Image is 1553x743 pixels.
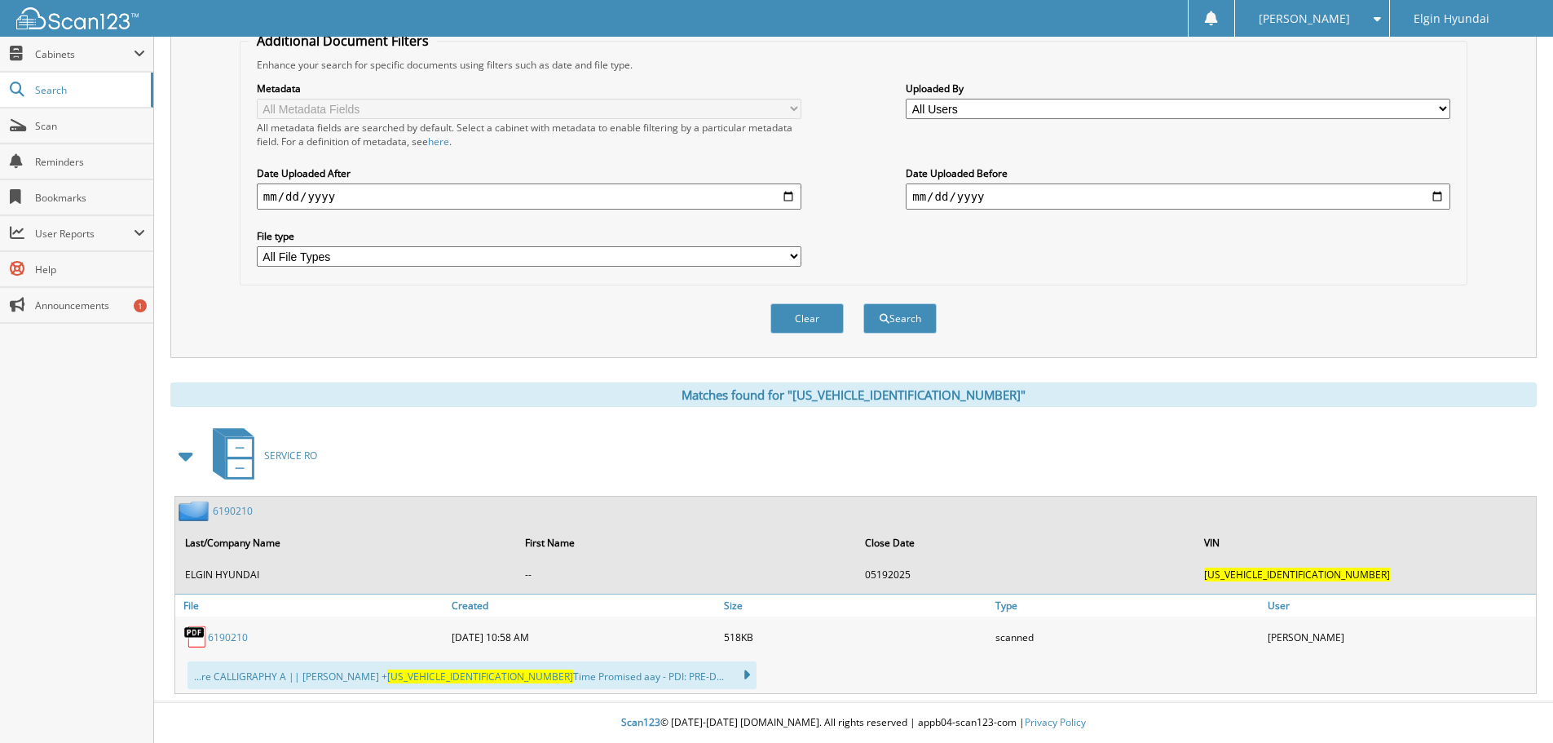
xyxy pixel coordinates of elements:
span: Elgin Hyundai [1414,14,1489,24]
img: scan123-logo-white.svg [16,7,139,29]
div: Enhance your search for specific documents using filters such as date and file type. [249,58,1458,72]
div: ...re CALLIGRAPHY A || [PERSON_NAME] + Time Promised aay - PDI: PRE-D... [188,661,757,689]
span: Scan [35,119,145,133]
label: Date Uploaded After [257,166,801,180]
span: Reminders [35,155,145,169]
a: Privacy Policy [1025,715,1086,729]
td: ELGIN HYUNDAI [177,561,515,588]
div: 518KB [720,621,992,653]
div: 1 [134,299,147,312]
button: Search [863,303,937,334]
div: scanned [991,621,1264,653]
span: User Reports [35,227,134,241]
a: User [1264,595,1536,617]
a: Created [448,595,720,617]
img: PDF.png [183,625,208,649]
label: Metadata [257,82,801,95]
th: VIN [1196,526,1534,559]
input: end [906,184,1450,210]
td: 05192025 [857,561,1195,588]
th: Last/Company Name [177,526,515,559]
th: First Name [517,526,855,559]
input: start [257,184,801,210]
a: Size [720,595,992,617]
img: folder2.png [179,501,213,521]
span: Help [35,263,145,276]
span: Search [35,83,143,97]
div: All metadata fields are searched by default. Select a cabinet with metadata to enable filtering b... [257,121,801,148]
th: Close Date [857,526,1195,559]
td: -- [517,561,855,588]
span: SERVICE RO [264,449,317,462]
span: [US_VEHICLE_IDENTIFICATION_NUMBER] [1204,568,1390,582]
div: [PERSON_NAME] [1264,621,1536,653]
span: Scan123 [621,715,660,729]
span: [PERSON_NAME] [1259,14,1350,24]
div: Matches found for "[US_VEHICLE_IDENTIFICATION_NUMBER]" [170,383,1537,407]
a: 6190210 [213,504,253,518]
div: [DATE] 10:58 AM [448,621,720,653]
a: 6190210 [208,630,248,644]
label: File type [257,229,801,243]
label: Date Uploaded Before [906,166,1450,180]
span: [US_VEHICLE_IDENTIFICATION_NUMBER] [387,670,573,683]
button: Clear [770,303,844,334]
a: Type [991,595,1264,617]
label: Uploaded By [906,82,1450,95]
a: File [175,595,448,617]
span: Cabinets [35,47,134,61]
span: Bookmarks [35,191,145,205]
span: Announcements [35,299,145,312]
a: here [428,135,449,148]
a: SERVICE RO [203,423,317,488]
div: © [DATE]-[DATE] [DOMAIN_NAME]. All rights reserved | appb04-scan123-com | [154,703,1553,743]
legend: Additional Document Filters [249,32,437,50]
